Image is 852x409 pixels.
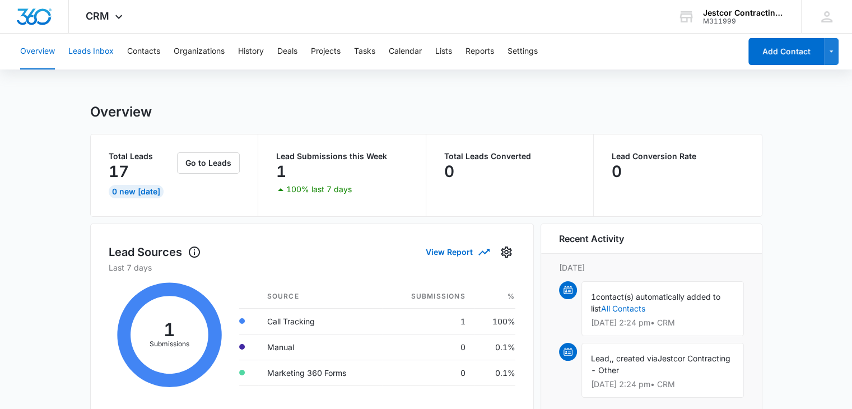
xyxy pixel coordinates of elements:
[444,152,576,160] p: Total Leads Converted
[435,34,452,69] button: Lists
[601,304,645,313] a: All Contacts
[474,360,515,385] td: 0.1%
[109,152,175,160] p: Total Leads
[465,34,494,69] button: Reports
[354,34,375,69] button: Tasks
[474,334,515,360] td: 0.1%
[426,242,488,262] button: View Report
[703,17,785,25] div: account id
[109,185,164,198] div: 0 New [DATE]
[591,319,734,327] p: [DATE] 2:24 pm • CRM
[127,34,160,69] button: Contacts
[748,38,824,65] button: Add Contact
[591,354,612,363] span: Lead,
[68,34,114,69] button: Leads Inbox
[238,34,264,69] button: History
[286,185,352,193] p: 100% last 7 days
[591,380,734,388] p: [DATE] 2:24 pm • CRM
[591,354,730,375] span: Jestcor Contracting - Other
[612,354,658,363] span: , created via
[474,285,515,309] th: %
[86,10,109,22] span: CRM
[276,152,408,160] p: Lead Submissions this Week
[277,34,297,69] button: Deals
[177,152,240,174] button: Go to Leads
[612,152,744,160] p: Lead Conversion Rate
[591,292,596,301] span: 1
[90,104,152,120] h1: Overview
[474,308,515,334] td: 100%
[20,34,55,69] button: Overview
[276,162,286,180] p: 1
[382,360,474,385] td: 0
[177,158,240,168] a: Go to Leads
[559,232,624,245] h6: Recent Activity
[258,334,382,360] td: Manual
[109,162,129,180] p: 17
[174,34,225,69] button: Organizations
[258,308,382,334] td: Call Tracking
[311,34,341,69] button: Projects
[109,262,515,273] p: Last 7 days
[109,244,201,261] h1: Lead Sources
[258,360,382,385] td: Marketing 360 Forms
[389,34,422,69] button: Calendar
[508,34,538,69] button: Settings
[612,162,622,180] p: 0
[497,243,515,261] button: Settings
[444,162,454,180] p: 0
[382,308,474,334] td: 1
[559,262,744,273] p: [DATE]
[703,8,785,17] div: account name
[382,334,474,360] td: 0
[382,285,474,309] th: Submissions
[591,292,720,313] span: contact(s) automatically added to list
[258,285,382,309] th: Source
